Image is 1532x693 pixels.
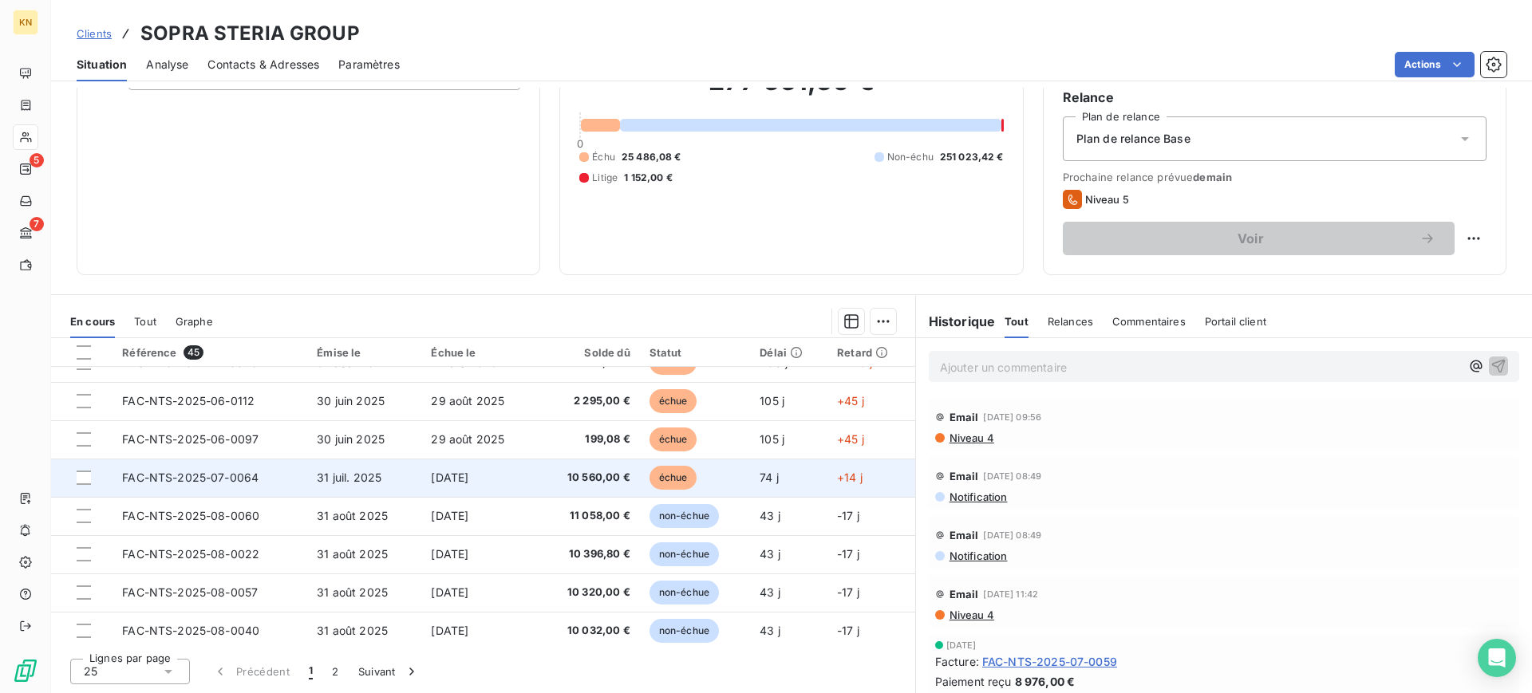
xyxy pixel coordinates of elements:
[916,312,996,331] h6: Historique
[547,508,630,524] span: 11 058,00 €
[935,673,1012,690] span: Paiement reçu
[317,394,385,408] span: 30 juin 2025
[176,315,213,328] span: Graphe
[837,547,859,561] span: -17 j
[1205,315,1266,328] span: Portail client
[1063,88,1487,107] h6: Relance
[1015,673,1076,690] span: 8 976,00 €
[431,547,468,561] span: [DATE]
[650,466,697,490] span: échue
[77,27,112,40] span: Clients
[70,315,115,328] span: En cours
[317,547,388,561] span: 31 août 2025
[317,471,381,484] span: 31 juil. 2025
[122,509,259,522] span: FAC-NTS-2025-08-0060
[1005,315,1029,328] span: Tout
[760,585,780,599] span: 43 j
[122,547,259,561] span: FAC-NTS-2025-08-0022
[547,470,630,486] span: 10 560,00 €
[983,530,1041,540] span: [DATE] 08:49
[1112,315,1186,328] span: Commentaires
[650,504,719,528] span: non-échue
[134,315,156,328] span: Tout
[77,26,112,41] a: Clients
[760,624,780,637] span: 43 j
[948,431,994,444] span: Niveau 4
[77,57,127,73] span: Situation
[317,346,412,359] div: Émise le
[837,471,863,484] span: +14 j
[203,655,299,688] button: Précédent
[592,150,615,164] span: Échu
[983,412,1041,422] span: [DATE] 09:56
[1063,171,1487,183] span: Prochaine relance prévue
[431,394,504,408] span: 29 août 2025
[837,624,859,637] span: -17 j
[577,137,583,150] span: 0
[349,655,429,688] button: Suivant
[317,432,385,446] span: 30 juin 2025
[592,171,618,185] span: Litige
[30,217,44,231] span: 7
[547,585,630,600] span: 10 320,00 €
[650,619,719,643] span: non-échue
[122,432,259,446] span: FAC-NTS-2025-06-0097
[299,655,322,688] button: 1
[1193,171,1232,183] span: demain
[650,389,697,413] span: échue
[122,624,259,637] span: FAC-NTS-2025-08-0040
[322,655,348,688] button: 2
[650,581,719,604] span: non-échue
[13,10,38,35] div: KN
[1076,131,1190,147] span: Plan de relance Base
[837,346,906,359] div: Retard
[122,394,255,408] span: FAC-NTS-2025-06-0112
[431,585,468,599] span: [DATE]
[760,509,780,522] span: 43 j
[547,346,630,359] div: Solde dû
[950,470,979,482] span: Email
[837,432,864,446] span: +45 j
[122,345,298,360] div: Référence
[122,471,259,484] span: FAC-NTS-2025-07-0064
[950,529,979,541] span: Email
[650,542,719,566] span: non-échue
[950,588,979,600] span: Email
[30,153,44,167] span: 5
[431,624,468,637] span: [DATE]
[184,345,203,360] span: 45
[1082,232,1419,245] span: Voir
[760,432,784,446] span: 105 j
[935,653,979,670] span: Facture :
[317,624,388,637] span: 31 août 2025
[982,653,1117,670] span: FAC-NTS-2025-07-0059
[760,471,779,484] span: 74 j
[84,663,97,679] span: 25
[760,346,818,359] div: Délai
[983,589,1038,599] span: [DATE] 11:42
[431,509,468,522] span: [DATE]
[1048,315,1093,328] span: Relances
[431,432,504,446] span: 29 août 2025
[1395,52,1475,77] button: Actions
[622,150,681,164] span: 25 486,08 €
[948,608,994,621] span: Niveau 4
[207,57,319,73] span: Contacts & Adresses
[579,65,1003,113] h2: 277 661,50 €
[983,471,1041,481] span: [DATE] 08:49
[431,346,527,359] div: Échue le
[317,509,388,522] span: 31 août 2025
[547,546,630,562] span: 10 396,80 €
[760,547,780,561] span: 43 j
[146,57,188,73] span: Analyse
[1085,193,1129,206] span: Niveau 5
[948,549,1008,562] span: Notification
[837,509,859,522] span: -17 j
[431,471,468,484] span: [DATE]
[946,640,977,650] span: [DATE]
[13,658,38,683] img: Logo LeanPay
[122,585,258,599] span: FAC-NTS-2025-08-0057
[140,19,360,48] h3: SOPRA STERIA GROUP
[1478,639,1516,677] div: Open Intercom Messenger
[547,623,630,639] span: 10 032,00 €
